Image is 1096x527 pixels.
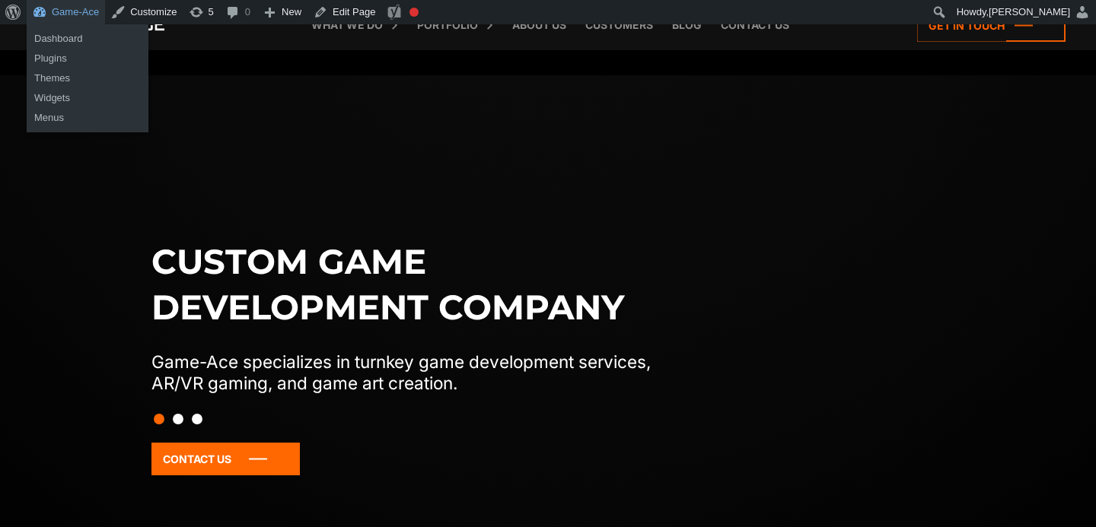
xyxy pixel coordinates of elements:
[27,24,148,73] ul: Game-Ace
[151,351,683,394] p: Game-Ace specializes in turnkey game development services, AR/VR gaming, and game art creation.
[989,6,1070,17] span: [PERSON_NAME]
[27,88,148,108] a: Widgets
[151,239,683,330] h1: Custom game development company
[192,406,202,432] button: Slide 3
[409,8,419,17] div: Focus keyphrase not set
[173,406,183,432] button: Slide 2
[27,29,148,49] a: Dashboard
[27,108,148,128] a: Menus
[27,68,148,88] a: Themes
[151,443,300,475] a: Contact Us
[917,9,1066,42] a: Get in touch
[27,64,148,132] ul: Game-Ace
[27,49,148,68] a: Plugins
[154,406,164,432] button: Slide 1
